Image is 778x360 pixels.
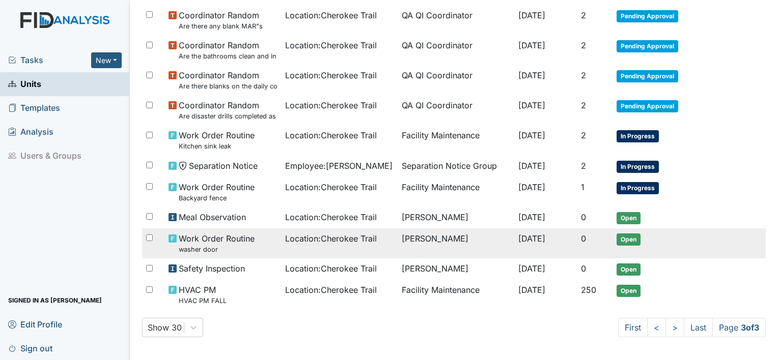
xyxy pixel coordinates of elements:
span: Work Order Routine Kitchen sink leak [179,129,255,151]
span: Location : Cherokee Trail [285,262,377,275]
span: [DATE] [518,10,545,20]
span: Location : Cherokee Trail [285,181,377,193]
nav: task-pagination [618,318,766,337]
div: Show 30 [148,321,182,334]
span: Location : Cherokee Trail [285,211,377,223]
span: 2 [581,130,586,140]
span: 250 [581,285,596,295]
span: 2 [581,40,586,50]
td: [PERSON_NAME] [398,207,514,228]
small: Kitchen sink leak [179,141,255,151]
a: Last [684,318,713,337]
span: 1 [581,182,585,192]
span: In Progress [617,182,659,194]
span: 2 [581,10,586,20]
td: Facility Maintenance [398,125,514,155]
span: 2 [581,161,586,171]
a: < [647,318,666,337]
span: [DATE] [518,182,545,192]
span: Coordinator Random Are disaster drills completed as scheduled? [179,99,277,121]
td: Separation Notice Group [398,156,514,177]
span: [DATE] [518,70,545,80]
button: New [91,52,122,68]
td: QA QI Coordinator [398,35,514,65]
span: Location : Cherokee Trail [285,69,377,81]
span: Coordinator Random Are there blanks on the daily communication logs that have not been addressed ... [179,69,277,91]
span: In Progress [617,161,659,173]
td: [PERSON_NAME] [398,258,514,280]
small: Are there blanks on the daily communication logs that have not been addressed by managers? [179,81,277,91]
span: 2 [581,100,586,110]
span: Separation Notice [189,160,258,172]
span: Units [8,76,41,92]
span: Work Order Routine washer door [179,232,255,254]
span: Templates [8,100,60,116]
span: Meal Observation [179,211,246,223]
td: Facility Maintenance [398,280,514,310]
span: Pending Approval [617,40,678,52]
a: > [665,318,684,337]
span: Safety Inspection [179,262,245,275]
td: Facility Maintenance [398,177,514,207]
span: In Progress [617,130,659,142]
td: QA QI Coordinator [398,5,514,35]
span: [DATE] [518,263,545,274]
span: [DATE] [518,161,545,171]
span: 0 [581,212,586,222]
td: [PERSON_NAME] [398,228,514,258]
span: Coordinator Random Are the bathrooms clean and in good repair? [179,39,277,61]
span: Signed in as [PERSON_NAME] [8,292,102,308]
small: washer door [179,245,255,254]
span: Page [712,318,766,337]
span: Location : Cherokee Trail [285,129,377,141]
span: [DATE] [518,130,545,140]
span: Sign out [8,340,52,356]
span: HVAC PM HVAC PM FALL [179,284,227,306]
span: Pending Approval [617,100,678,112]
span: [DATE] [518,100,545,110]
span: [DATE] [518,233,545,244]
span: Employee : [PERSON_NAME] [285,160,393,172]
small: Are there any blank MAR"s [179,21,263,31]
td: QA QI Coordinator [398,65,514,95]
a: Tasks [8,54,91,66]
span: Location : Cherokee Trail [285,9,377,21]
span: Location : Cherokee Trail [285,39,377,51]
span: 2 [581,70,586,80]
span: Work Order Routine Backyard fence [179,181,255,203]
small: Are the bathrooms clean and in good repair? [179,51,277,61]
span: Location : Cherokee Trail [285,284,377,296]
span: Open [617,285,641,297]
span: 0 [581,263,586,274]
a: First [618,318,648,337]
span: Analysis [8,124,53,140]
span: Pending Approval [617,70,678,82]
small: HVAC PM FALL [179,296,227,306]
span: Open [617,233,641,246]
span: Open [617,212,641,224]
span: [DATE] [518,212,545,222]
span: Location : Cherokee Trail [285,99,377,111]
span: 0 [581,233,586,244]
span: [DATE] [518,40,545,50]
span: Edit Profile [8,316,62,332]
span: Open [617,263,641,276]
span: [DATE] [518,285,545,295]
small: Backyard fence [179,193,255,203]
span: Location : Cherokee Trail [285,232,377,245]
td: QA QI Coordinator [398,95,514,125]
small: Are disaster drills completed as scheduled? [179,111,277,121]
span: Pending Approval [617,10,678,22]
span: Coordinator Random Are there any blank MAR"s [179,9,263,31]
strong: 3 of 3 [741,322,759,333]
